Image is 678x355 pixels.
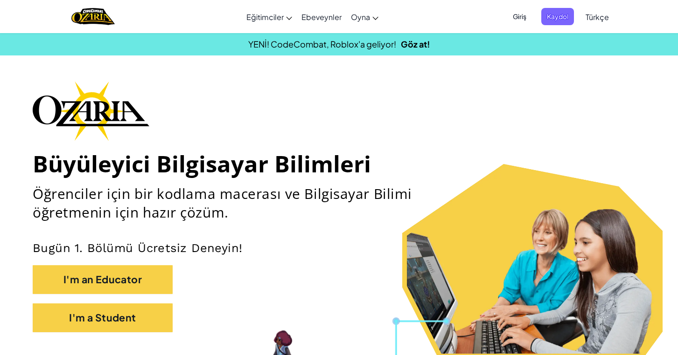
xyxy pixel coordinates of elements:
button: I'm a Student [33,303,173,332]
img: Home [71,7,115,26]
span: Eğitimciler [246,12,284,22]
span: Oyna [351,12,370,22]
a: Ozaria by CodeCombat logo [71,7,115,26]
h2: Öğrenciler için bir kodlama macerası ve Bilgisayar Bilimi öğretmenin için hazır çözüm. [33,184,443,222]
a: Göz at! [401,39,430,49]
h1: Büyüleyici Bilgisayar Bilimleri [33,150,645,178]
button: Giriş [507,8,532,25]
span: Türkçe [586,12,609,22]
span: YENİ! CodeCombat, Roblox'a geliyor! [248,39,396,49]
button: I'm an Educator [33,265,173,294]
a: Eğitimciler [242,4,297,29]
a: Oyna [346,4,383,29]
a: Ebeveynler [297,4,346,29]
p: Bugün 1. Bölümü Ücretsiz Deneyin! [33,241,645,256]
button: Kaydol [541,8,574,25]
img: Ozaria branding logo [33,81,149,141]
a: Türkçe [581,4,614,29]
